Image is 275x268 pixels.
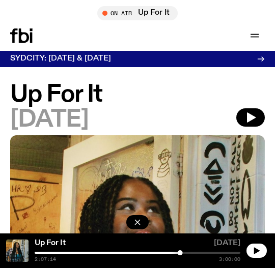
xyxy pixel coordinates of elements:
span: 2:07:14 [35,257,56,262]
h1: Up For It [10,83,265,106]
span: [DATE] [214,240,240,250]
a: Up For It [35,239,66,247]
img: Ify - a Brown Skin girl with black braided twists, looking up to the side with her tongue stickin... [6,240,29,262]
span: [DATE] [10,108,88,131]
button: On AirUp For It [97,6,178,20]
span: 3:00:00 [219,257,240,262]
h3: SYDCITY: [DATE] & [DATE] [10,55,111,63]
